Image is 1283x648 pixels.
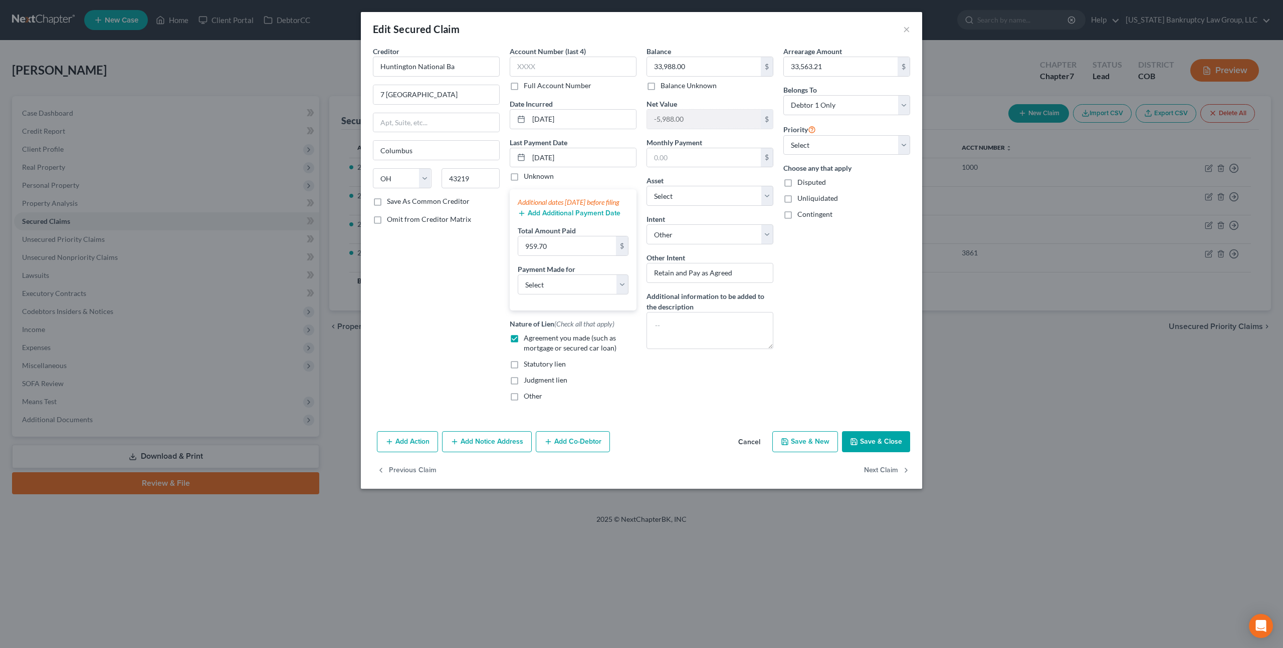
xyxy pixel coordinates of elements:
input: MM/DD/YYYY [529,110,636,129]
button: Previous Claim [377,460,437,481]
div: $ [898,57,910,76]
input: 0.00 [647,57,761,76]
input: 0.00 [647,110,761,129]
span: Judgment lien [524,376,567,384]
span: (Check all that apply) [554,319,614,328]
div: $ [761,148,773,167]
div: Open Intercom Messenger [1249,614,1273,638]
label: Priority [783,123,816,135]
div: Edit Secured Claim [373,22,460,36]
label: Account Number (last 4) [510,46,586,57]
input: MM/DD/YYYY [529,148,636,167]
input: 0.00 [647,148,761,167]
span: Asset [647,176,664,185]
label: Net Value [647,99,677,109]
label: Choose any that apply [783,163,910,173]
button: Next Claim [864,460,910,481]
label: Payment Made for [518,264,575,274]
div: $ [761,110,773,129]
label: Arrearage Amount [783,46,842,57]
input: Enter city... [373,141,499,160]
span: Agreement you made (such as mortgage or secured car loan) [524,334,616,352]
label: Full Account Number [524,81,591,91]
button: Save & Close [842,431,910,452]
input: Enter zip... [442,168,500,188]
span: Omit from Creditor Matrix [387,215,471,223]
input: XXXX [510,57,636,77]
label: Monthly Payment [647,137,702,148]
span: Creditor [373,47,399,56]
label: Last Payment Date [510,137,567,148]
span: Unliquidated [797,194,838,202]
button: Save & New [772,431,838,452]
input: Apt, Suite, etc... [373,113,499,132]
label: Balance [647,46,671,57]
input: 0.00 [784,57,898,76]
input: Search creditor by name... [373,57,500,77]
label: Save As Common Creditor [387,196,470,206]
button: Add Notice Address [442,431,532,452]
label: Intent [647,214,665,224]
input: Specify... [647,263,773,283]
button: Cancel [730,432,768,452]
label: Other Intent [647,252,685,263]
button: Add Additional Payment Date [518,209,620,217]
label: Balance Unknown [661,81,717,91]
button: × [903,23,910,35]
span: Disputed [797,178,826,186]
span: Belongs To [783,86,817,94]
div: $ [761,57,773,76]
input: Enter address... [373,85,499,104]
label: Date Incurred [510,99,553,109]
input: 0.00 [518,236,616,255]
span: Statutory lien [524,360,566,368]
div: Additional dates [DATE] before filing [518,197,628,207]
label: Unknown [524,171,554,181]
span: Contingent [797,210,832,218]
button: Add Co-Debtor [536,431,610,452]
label: Additional information to be added to the description [647,291,773,312]
label: Total Amount Paid [518,225,576,236]
label: Nature of Lien [510,318,614,329]
button: Add Action [377,431,438,452]
div: $ [616,236,628,255]
span: Other [524,392,542,400]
